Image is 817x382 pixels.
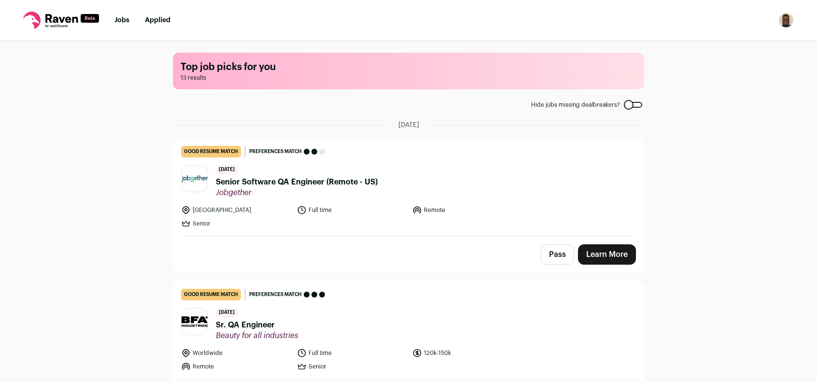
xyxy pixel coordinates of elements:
[249,147,302,156] span: Preferences match
[181,60,636,74] h1: Top job picks for you
[216,319,298,331] span: Sr. QA Engineer
[249,290,302,299] span: Preferences match
[531,101,620,109] span: Hide jobs missing dealbreakers?
[173,138,644,236] a: good resume match Preferences match [DATE] Senior Software QA Engineer (Remote - US) Jobgether [G...
[182,175,208,182] img: 2f0507b7b970e2aa8dbb0a678288a59332fe383c5938d70ab71b04b158010895.jpg
[216,176,378,188] span: Senior Software QA Engineer (Remote - US)
[181,348,291,358] li: Worldwide
[173,281,644,379] a: good resume match Preferences match [DATE] Sr. QA Engineer Beauty for all industries Worldwide Fu...
[778,13,794,28] img: 9085589-medium_jpg
[216,165,238,174] span: [DATE]
[181,362,291,371] li: Remote
[216,331,298,340] span: Beauty for all industries
[181,219,291,228] li: Senior
[216,188,378,198] span: Jobgether
[412,205,522,215] li: Remote
[182,315,208,328] img: fb9aa67e93ce4c0ae98451df65be8e6802dcd8876389216db93f1e7576825477.jpg
[297,362,407,371] li: Senior
[114,17,129,24] a: Jobs
[297,348,407,358] li: Full time
[541,244,574,265] button: Pass
[412,348,522,358] li: 120k-150k
[145,17,170,24] a: Applied
[216,308,238,317] span: [DATE]
[181,146,241,157] div: good resume match
[181,205,291,215] li: [GEOGRAPHIC_DATA]
[778,13,794,28] button: Open dropdown
[181,289,241,300] div: good resume match
[181,74,636,82] span: 13 results
[578,244,636,265] a: Learn More
[398,120,419,130] span: [DATE]
[297,205,407,215] li: Full time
